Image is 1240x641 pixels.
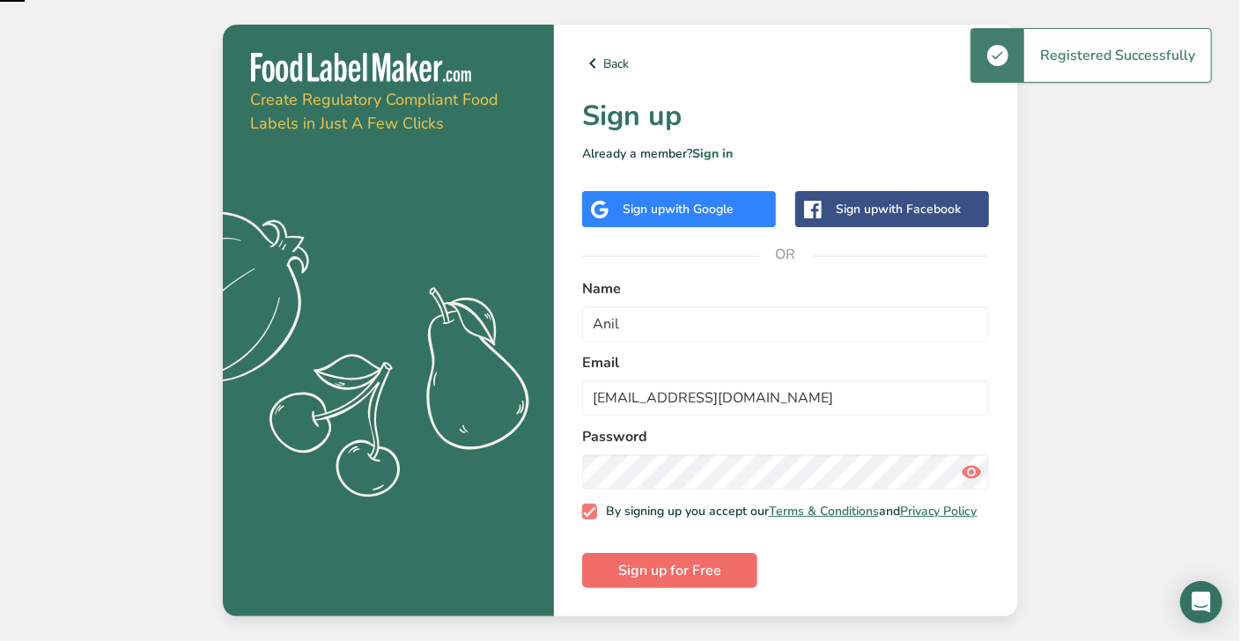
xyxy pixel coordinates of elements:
[1024,29,1211,82] div: Registered Successfully
[582,278,990,299] label: Name
[582,352,990,373] label: Email
[836,200,961,218] div: Sign up
[251,89,499,134] span: Create Regulatory Compliant Food Labels in Just A Few Clicks
[692,145,733,162] a: Sign in
[582,306,990,342] input: John Doe
[582,53,990,74] a: Back
[582,380,990,416] input: email@example.com
[251,53,471,82] img: Food Label Maker
[665,201,734,217] span: with Google
[769,503,879,519] a: Terms & Conditions
[759,228,812,281] span: OR
[597,504,978,519] span: By signing up you accept our and
[1180,581,1222,623] div: Open Intercom Messenger
[900,503,978,519] a: Privacy Policy
[618,560,721,581] span: Sign up for Free
[582,426,990,447] label: Password
[582,144,990,163] p: Already a member?
[582,553,757,588] button: Sign up for Free
[623,200,734,218] div: Sign up
[582,95,990,137] h1: Sign up
[878,201,961,217] span: with Facebook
